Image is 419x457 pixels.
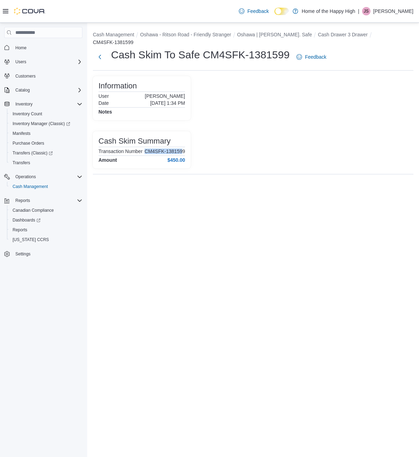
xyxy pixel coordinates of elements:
[145,148,185,154] p: CM4SFK-1381599
[98,93,109,99] h6: User
[14,8,45,15] img: Cova
[7,215,85,225] a: Dashboards
[1,196,85,205] button: Reports
[145,93,185,99] p: [PERSON_NAME]
[13,173,39,181] button: Operations
[15,251,30,257] span: Settings
[15,198,30,203] span: Reports
[318,32,367,37] button: Cash Drawer 3 Drawer
[10,206,82,215] span: Canadian Compliance
[10,119,82,128] span: Inventory Manager (Classic)
[13,131,30,136] span: Manifests
[10,110,45,118] a: Inventory Count
[1,57,85,67] button: Users
[7,158,85,168] button: Transfers
[1,172,85,182] button: Operations
[13,43,82,52] span: Home
[10,110,82,118] span: Inventory Count
[10,119,73,128] a: Inventory Manager (Classic)
[15,45,27,51] span: Home
[150,100,185,106] p: [DATE] 1:34 PM
[10,149,82,157] span: Transfers (Classic)
[10,235,52,244] a: [US_STATE] CCRS
[13,227,27,233] span: Reports
[1,85,85,95] button: Catalog
[93,50,107,64] button: Next
[13,72,38,80] a: Customers
[373,7,413,15] p: [PERSON_NAME]
[302,7,355,15] p: Home of the Happy High
[111,48,289,62] h1: Cash Skim To Safe CM4SFK-1381599
[7,182,85,191] button: Cash Management
[13,217,41,223] span: Dashboards
[10,129,33,138] a: Manifests
[237,32,312,37] button: Oshawa | [PERSON_NAME]. Safe
[13,86,82,94] span: Catalog
[15,174,36,180] span: Operations
[4,39,82,277] nav: Complex example
[358,7,359,15] p: |
[7,138,85,148] button: Purchase Orders
[247,8,269,15] span: Feedback
[13,150,53,156] span: Transfers (Classic)
[13,58,82,66] span: Users
[13,86,32,94] button: Catalog
[13,58,29,66] button: Users
[7,205,85,215] button: Canadian Compliance
[7,109,85,119] button: Inventory Count
[10,182,82,191] span: Cash Management
[10,226,30,234] a: Reports
[1,249,85,259] button: Settings
[13,44,29,52] a: Home
[10,206,57,215] a: Canadian Compliance
[93,39,133,45] button: CM4SFK-1381599
[10,216,82,224] span: Dashboards
[13,121,70,126] span: Inventory Manager (Classic)
[13,184,48,189] span: Cash Management
[294,50,329,64] a: Feedback
[236,4,271,18] a: Feedback
[10,159,82,167] span: Transfers
[13,250,33,258] a: Settings
[140,32,231,37] button: Oshawa - Ritson Road - Friendly Stranger
[98,148,142,154] h6: Transaction Number
[13,208,54,213] span: Canadian Compliance
[98,100,109,106] h6: Date
[15,87,30,93] span: Catalog
[98,137,170,145] h3: Cash Skim Summary
[167,157,185,163] h4: $450.00
[7,235,85,245] button: [US_STATE] CCRS
[15,73,36,79] span: Customers
[13,72,82,80] span: Customers
[1,71,85,81] button: Customers
[362,7,370,15] div: Jessica Sproul
[13,100,35,108] button: Inventory
[93,31,413,46] nav: An example of EuiBreadcrumbs
[10,159,33,167] a: Transfers
[10,182,51,191] a: Cash Management
[1,42,85,52] button: Home
[13,173,82,181] span: Operations
[7,225,85,235] button: Reports
[13,160,30,166] span: Transfers
[10,139,47,147] a: Purchase Orders
[1,99,85,109] button: Inventory
[364,7,369,15] span: JS
[13,237,49,242] span: [US_STATE] CCRS
[10,149,56,157] a: Transfers (Classic)
[98,82,137,90] h3: Information
[98,109,112,115] h4: Notes
[98,157,117,163] h4: Amount
[15,59,26,65] span: Users
[13,140,44,146] span: Purchase Orders
[7,148,85,158] a: Transfers (Classic)
[15,101,32,107] span: Inventory
[10,139,82,147] span: Purchase Orders
[274,8,289,15] input: Dark Mode
[13,249,82,258] span: Settings
[13,196,82,205] span: Reports
[10,129,82,138] span: Manifests
[305,53,326,60] span: Feedback
[93,32,134,37] button: Cash Management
